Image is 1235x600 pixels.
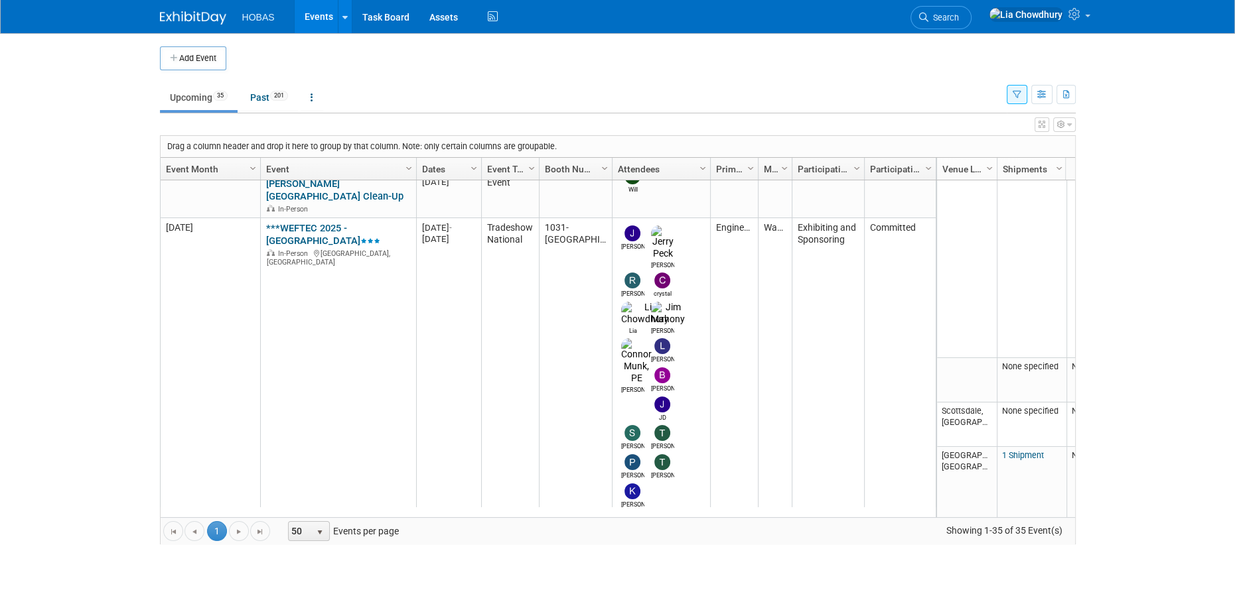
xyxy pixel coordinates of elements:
span: Showing 1-35 of 35 Event(s) [934,521,1074,540]
td: [DATE] [161,218,260,512]
span: Column Settings [984,163,995,174]
span: Search [928,13,959,23]
img: Lia Chowdhury [989,7,1063,22]
a: Column Settings [597,158,612,178]
a: Attendees [618,158,701,180]
a: Go to the next page [229,521,249,541]
span: Column Settings [745,163,756,174]
img: Jeffrey LeBlanc [624,225,640,241]
div: Rene Garcia [621,288,644,298]
a: Participation Type [798,158,855,180]
img: Bijan Khamanian [654,367,670,383]
a: Dates [422,158,472,180]
span: 1 [207,521,227,541]
span: Go to the first page [168,526,179,537]
div: Lia Chowdhury [621,326,644,335]
span: Go to the last page [255,526,265,537]
a: Participation [870,158,927,180]
a: Go to the first page [163,521,183,541]
img: Connor Munk, PE [621,338,652,385]
span: 50 [289,522,311,540]
div: Jeffrey LeBlanc [621,241,644,251]
div: [DATE] [422,222,475,233]
a: Event [266,158,407,180]
span: 35 [213,91,228,101]
img: Rene Garcia [624,272,640,288]
span: Column Settings [779,163,790,174]
td: Scottsdale, [GEOGRAPHIC_DATA] [937,402,997,447]
div: [GEOGRAPHIC_DATA], [GEOGRAPHIC_DATA] [266,247,410,267]
a: Upcoming35 [160,85,238,110]
span: HOBAS [242,12,275,23]
td: Committed [864,162,936,218]
td: Association Event [481,162,539,218]
span: Go to the previous page [189,526,200,537]
a: Shipments [1003,158,1058,180]
img: In-Person Event [267,205,275,211]
span: Column Settings [851,163,862,174]
button: Add Event [160,46,226,70]
img: Tom Furie [654,454,670,470]
a: Column Settings [777,158,792,178]
img: ExhibitDay [160,11,226,25]
img: JD Demore [654,396,670,412]
div: Drag a column header and drop it here to group by that column. Note: only certain columns are gro... [161,136,1075,157]
div: JD Demore [651,412,674,422]
div: Tom Furie [651,470,674,480]
img: Krzysztof Kwiatkowski [624,483,640,499]
div: Krzysztof Kwiatkowski [621,499,644,509]
span: Column Settings [1054,163,1064,174]
a: Column Settings [467,158,481,178]
span: select [315,527,325,538]
a: Column Settings [743,158,758,178]
td: Engineers [710,218,758,512]
td: Committed [864,218,936,512]
div: [DATE] [422,233,475,245]
td: [DATE] [161,162,260,218]
td: Tradeshow National [481,218,539,512]
div: Jim Mahony [651,326,674,335]
div: crystal guevara [651,288,674,298]
img: In-Person Event [267,249,275,256]
img: Stephen Alston [624,425,640,441]
span: None specified [1072,450,1128,460]
a: Column Settings [246,158,260,178]
span: None specified [1002,406,1058,416]
td: [GEOGRAPHIC_DATA], [GEOGRAPHIC_DATA] [937,447,997,600]
a: UCTA Community Event - [PERSON_NAME][GEOGRAPHIC_DATA] Clean-Up [266,165,403,202]
span: Events per page [271,521,412,541]
span: Column Settings [923,163,934,174]
span: None specified [1072,361,1128,371]
span: Column Settings [526,163,537,174]
div: Bijan Khamanian [651,383,674,393]
a: Search [910,6,972,29]
td: Water [758,218,792,512]
div: Lindsey Thiele [651,354,674,364]
img: Ted Woolsey [654,425,670,441]
div: Ted Woolsey [651,441,674,451]
td: Attending only [792,162,864,218]
a: Column Settings [982,158,997,178]
div: [DATE] [422,176,475,188]
a: Go to the previous page [184,521,204,541]
a: Booth Number [545,158,603,180]
a: Column Settings [849,158,864,178]
span: Column Settings [248,163,258,174]
a: Column Settings [1052,158,1066,178]
span: In-Person [278,249,312,258]
img: Perry Leros [624,454,640,470]
img: Jim Mahony [651,302,685,326]
a: Market [764,158,783,180]
a: Column Settings [401,158,416,178]
a: 1 Shipment [1002,450,1044,460]
div: Will Stafford [621,184,644,194]
a: Column Settings [524,158,539,178]
img: Lindsey Thiele [654,338,670,354]
a: Venue Location [942,158,988,180]
span: - [449,223,452,233]
span: Column Settings [599,163,610,174]
td: Exhibiting and Sponsoring [792,218,864,512]
a: Event Type (Tradeshow National, Regional, State, Sponsorship, Assoc Event) [487,158,530,180]
span: Go to the next page [234,526,244,537]
span: In-Person [278,205,312,213]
